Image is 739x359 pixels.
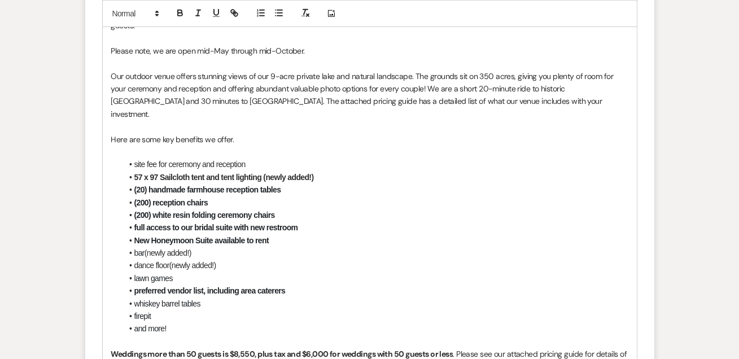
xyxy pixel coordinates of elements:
[111,134,234,145] span: Here are some key benefits we offer.
[123,259,628,272] li: (newly added!)
[123,158,628,170] li: site fee for ceremony and reception
[111,71,615,119] span: Our outdoor venue offers stunning views of our 9-acre private lake and natural landscape. The gro...
[134,312,151,321] span: firepit
[134,185,281,194] strong: (20) handmade farmhouse reception tables
[134,261,169,270] span: dance floor
[134,198,208,207] strong: (200) reception chairs
[134,173,314,182] strong: 57 x 97 Sailcloth tent and tent lighting (newly added!)
[111,46,305,56] span: Please note, we are open mid-May through mid-October.
[134,236,269,245] strong: New Honeymoon Suite available to rent
[134,248,145,257] span: bar
[134,223,298,232] strong: full access to our bridal suite with new restroom
[111,349,453,359] strong: Weddings more than 50 guests is $8,550, plus tax and $6,000 for weddings with 50 guests or less
[134,211,275,220] strong: (200) white resin folding ceremony chairs
[134,274,173,283] span: lawn games
[134,286,286,295] strong: preferred vendor list, including area caterers
[123,247,628,259] li: (newly added!)
[134,299,200,308] span: whiskey barrel tables
[134,324,167,333] span: and more!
